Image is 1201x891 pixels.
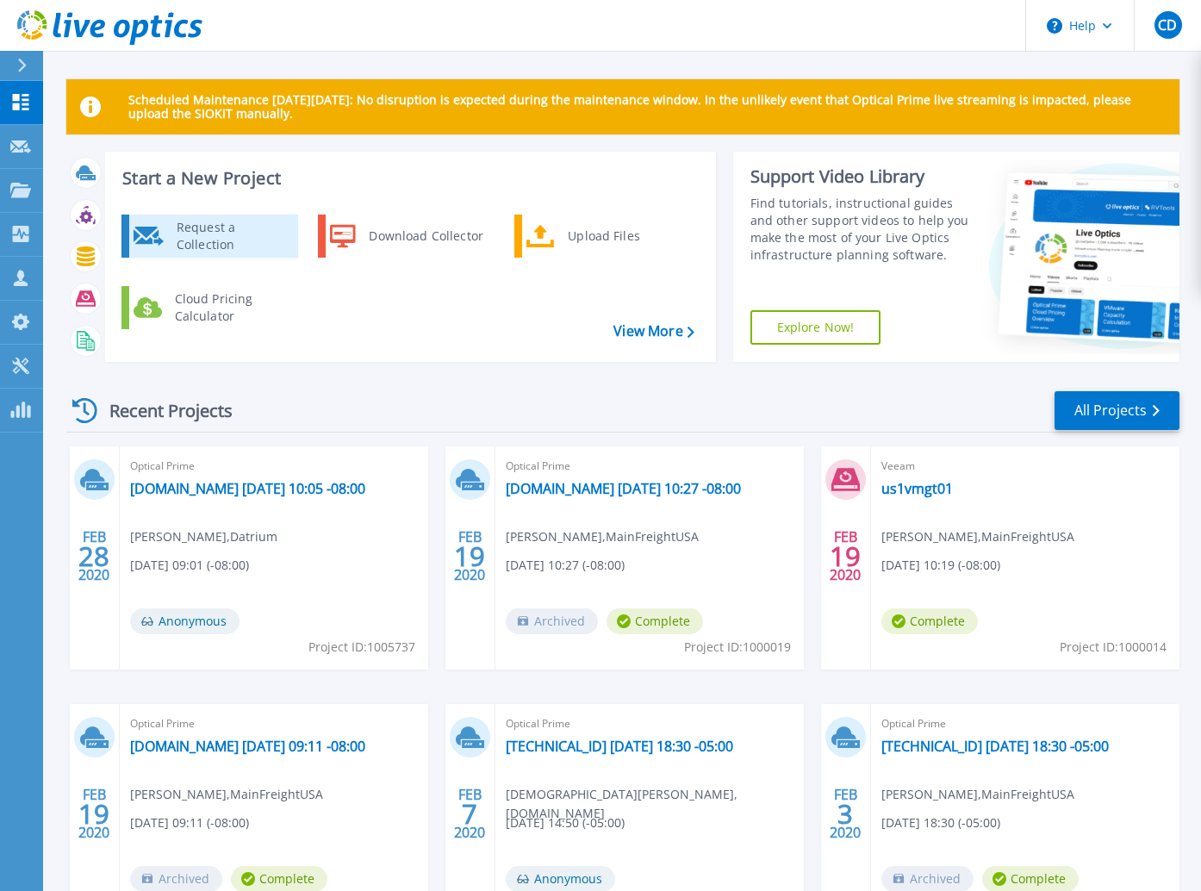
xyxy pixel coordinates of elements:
[506,714,793,733] span: Optical Prime
[506,608,598,634] span: Archived
[881,813,1000,832] span: [DATE] 18:30 (-05:00)
[514,215,691,258] a: Upload Files
[166,290,294,325] div: Cloud Pricing Calculator
[121,215,298,258] a: Request a Collection
[130,785,323,804] span: [PERSON_NAME] , MainFreightUSA
[308,638,415,657] span: Project ID: 1005737
[130,527,277,546] span: [PERSON_NAME] , Datrium
[168,219,294,253] div: Request a Collection
[78,782,110,845] div: FEB 2020
[684,638,791,657] span: Project ID: 1000019
[462,807,477,821] span: 7
[78,549,109,564] span: 28
[453,525,486,588] div: FEB 2020
[881,556,1000,575] span: [DATE] 10:19 (-08:00)
[130,457,418,476] span: Optical Prime
[453,782,486,845] div: FEB 2020
[130,714,418,733] span: Optical Prime
[881,457,1169,476] span: Veeam
[830,549,861,564] span: 19
[128,93,1166,121] p: Scheduled Maintenance [DATE][DATE]: No disruption is expected during the maintenance window. In t...
[1055,391,1179,430] a: All Projects
[130,608,240,634] span: Anonymous
[613,323,694,340] a: View More
[130,480,365,497] a: [DOMAIN_NAME] [DATE] 10:05 -08:00
[130,738,365,755] a: [DOMAIN_NAME] [DATE] 09:11 -08:00
[881,714,1169,733] span: Optical Prime
[506,527,699,546] span: [PERSON_NAME] , MainFreightUSA
[66,389,256,432] div: Recent Projects
[559,219,687,253] div: Upload Files
[607,608,703,634] span: Complete
[360,219,490,253] div: Download Collector
[318,215,495,258] a: Download Collector
[122,169,694,188] h3: Start a New Project
[750,310,881,345] a: Explore Now!
[829,782,862,845] div: FEB 2020
[506,785,804,823] span: [DEMOGRAPHIC_DATA][PERSON_NAME] , [DOMAIN_NAME]
[506,813,625,832] span: [DATE] 14:50 (-05:00)
[750,165,973,188] div: Support Video Library
[78,807,109,821] span: 19
[130,556,249,575] span: [DATE] 09:01 (-08:00)
[506,457,793,476] span: Optical Prime
[506,480,741,497] a: [DOMAIN_NAME] [DATE] 10:27 -08:00
[837,807,853,821] span: 3
[506,738,733,755] a: [TECHNICAL_ID] [DATE] 18:30 -05:00
[881,480,953,497] a: us1vmgt01
[881,785,1074,804] span: [PERSON_NAME] , MainFreightUSA
[1158,18,1177,32] span: CD
[78,525,110,588] div: FEB 2020
[750,195,973,264] div: Find tutorials, instructional guides and other support videos to help you make the most of your L...
[121,286,298,329] a: Cloud Pricing Calculator
[1060,638,1167,657] span: Project ID: 1000014
[881,738,1109,755] a: [TECHNICAL_ID] [DATE] 18:30 -05:00
[829,525,862,588] div: FEB 2020
[881,527,1074,546] span: [PERSON_NAME] , MainFreightUSA
[506,556,625,575] span: [DATE] 10:27 (-08:00)
[454,549,485,564] span: 19
[130,813,249,832] span: [DATE] 09:11 (-08:00)
[881,608,978,634] span: Complete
